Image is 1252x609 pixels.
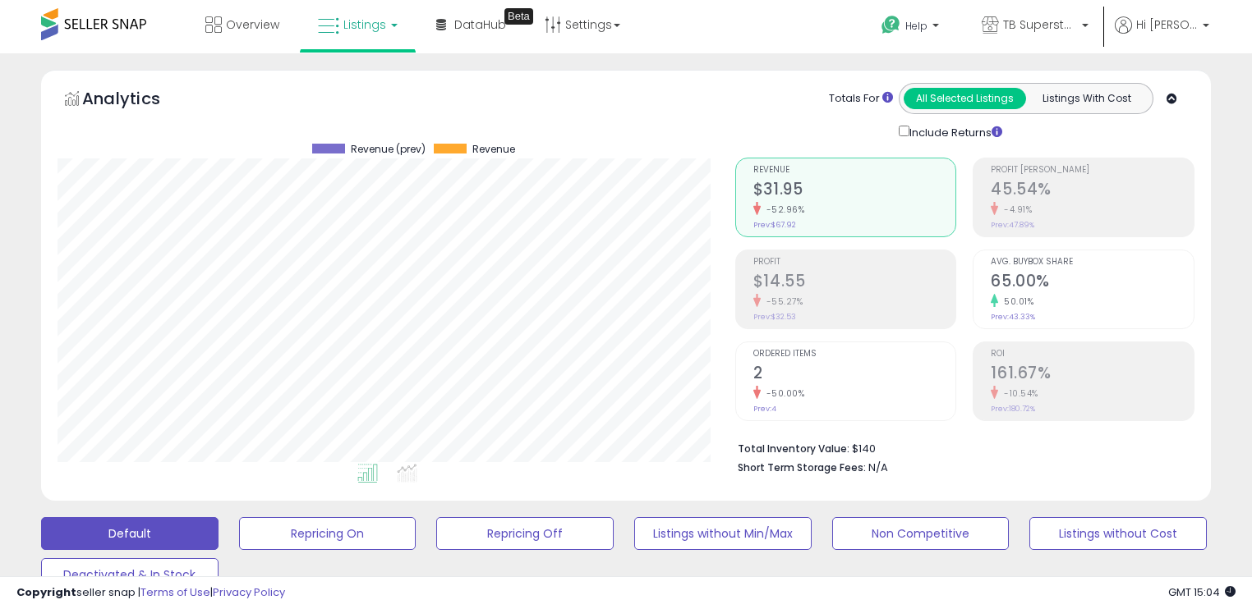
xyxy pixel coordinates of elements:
[753,312,796,322] small: Prev: $32.53
[753,404,776,414] small: Prev: 4
[761,387,805,400] small: -50.00%
[239,517,417,550] button: Repricing On
[16,585,285,601] div: seller snap | |
[82,87,192,114] h5: Analytics
[868,2,955,53] a: Help
[351,144,426,155] span: Revenue (prev)
[991,166,1194,175] span: Profit [PERSON_NAME]
[504,8,533,25] div: Tooltip anchor
[41,517,219,550] button: Default
[738,442,849,456] b: Total Inventory Value:
[1115,16,1209,53] a: Hi [PERSON_NAME]
[753,364,956,386] h2: 2
[905,19,927,33] span: Help
[753,272,956,294] h2: $14.55
[738,460,866,474] b: Short Term Storage Fees:
[991,180,1194,202] h2: 45.54%
[868,460,888,475] span: N/A
[998,387,1038,400] small: -10.54%
[991,350,1194,359] span: ROI
[829,91,893,107] div: Totals For
[991,272,1194,294] h2: 65.00%
[454,16,506,33] span: DataHub
[140,584,210,600] a: Terms of Use
[41,558,219,591] button: Deactivated & In Stock
[213,584,285,600] a: Privacy Policy
[1168,584,1236,600] span: 2025-10-8 15:04 GMT
[886,122,1022,141] div: Include Returns
[1136,16,1198,33] span: Hi [PERSON_NAME]
[1003,16,1077,33] span: TB Superstore
[998,295,1033,308] small: 50.01%
[634,517,812,550] button: Listings without Min/Max
[832,517,1010,550] button: Non Competitive
[761,204,805,216] small: -52.96%
[761,295,803,308] small: -55.27%
[16,584,76,600] strong: Copyright
[1029,517,1207,550] button: Listings without Cost
[904,88,1026,109] button: All Selected Listings
[991,258,1194,267] span: Avg. Buybox Share
[991,404,1035,414] small: Prev: 180.72%
[991,364,1194,386] h2: 161.67%
[343,16,386,33] span: Listings
[753,350,956,359] span: Ordered Items
[753,166,956,175] span: Revenue
[472,144,515,155] span: Revenue
[991,312,1035,322] small: Prev: 43.33%
[753,258,956,267] span: Profit
[998,204,1032,216] small: -4.91%
[436,517,614,550] button: Repricing Off
[881,15,901,35] i: Get Help
[1025,88,1148,109] button: Listings With Cost
[738,437,1182,457] li: $140
[226,16,279,33] span: Overview
[753,180,956,202] h2: $31.95
[753,220,796,230] small: Prev: $67.92
[991,220,1034,230] small: Prev: 47.89%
